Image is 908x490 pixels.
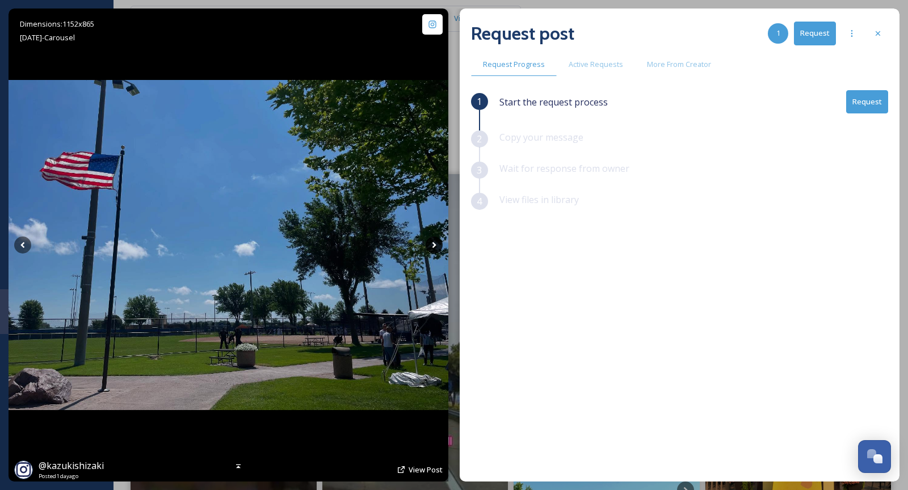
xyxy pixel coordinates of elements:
[477,132,482,146] span: 2
[499,131,583,143] span: Copy your message
[409,464,443,475] a: View Post
[776,28,780,39] span: 1
[858,440,891,473] button: Open Chat
[39,472,104,480] span: Posted 1 day ago
[477,163,482,177] span: 3
[20,19,94,29] span: Dimensions: 1152 x 865
[499,162,629,175] span: Wait for response from owner
[477,95,482,108] span: 1
[9,80,448,410] img: ISC World Tournament 2025 🇺🇸🥎 & NAFA World Series with Sting🐝 & Pride💙 American summer fastpitch ...
[499,193,579,206] span: View files in library
[483,59,545,70] span: Request Progress
[477,195,482,208] span: 4
[39,459,104,472] span: @ kazukishizaki
[794,22,836,45] button: Request
[647,59,711,70] span: More From Creator
[846,90,888,113] button: Request
[409,464,443,475] span: View Post
[471,20,574,47] h2: Request post
[499,95,608,109] span: Start the request process
[39,459,104,472] a: @kazukishizaki
[569,59,623,70] span: Active Requests
[20,32,75,43] span: [DATE] - Carousel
